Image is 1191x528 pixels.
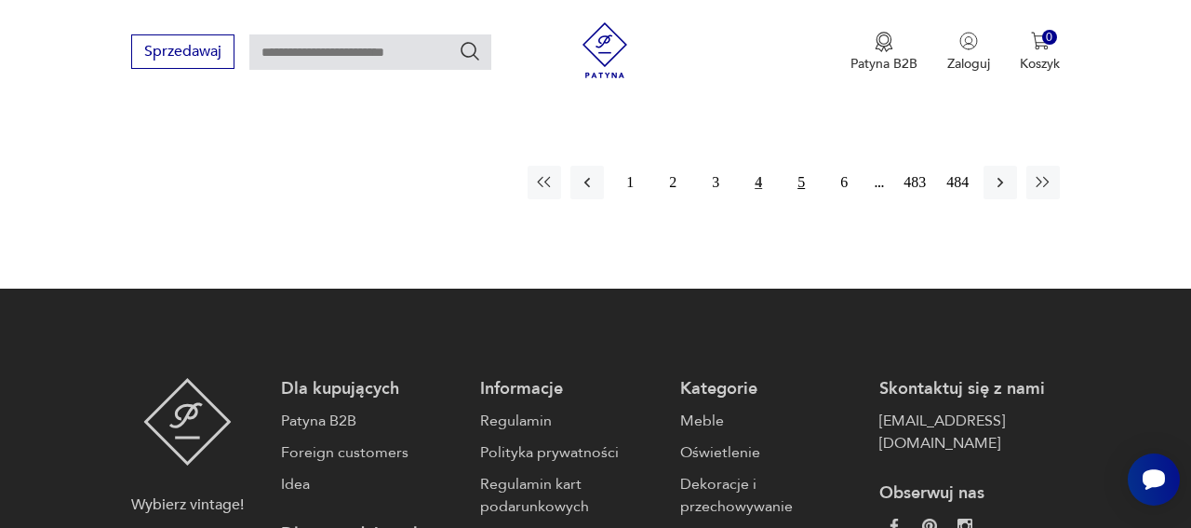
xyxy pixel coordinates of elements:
p: Skontaktuj się z nami [879,378,1060,400]
div: 0 [1042,30,1058,46]
button: Zaloguj [947,32,990,73]
button: 5 [784,166,818,199]
button: Szukaj [459,40,481,62]
iframe: Smartsupp widget button [1128,454,1180,506]
button: 1 [613,166,647,199]
p: Informacje [480,378,661,400]
img: Ikona medalu [875,32,893,52]
img: Ikona koszyka [1031,32,1050,50]
a: Regulamin kart podarunkowych [480,473,661,518]
a: Idea [281,473,462,495]
a: Oświetlenie [680,441,861,464]
p: Dla kupujących [281,378,462,400]
a: Foreign customers [281,441,462,464]
p: Kategorie [680,378,861,400]
a: [EMAIL_ADDRESS][DOMAIN_NAME] [879,410,1060,454]
button: 4 [742,166,775,199]
a: Polityka prywatności [480,441,661,464]
p: Obserwuj nas [879,482,1060,505]
a: Ikona medaluPatyna B2B [850,32,917,73]
a: Sprzedawaj [131,47,234,60]
img: Patyna - sklep z meblami i dekoracjami vintage [577,22,633,78]
p: Koszyk [1020,55,1060,73]
button: 2 [656,166,689,199]
a: Meble [680,410,861,432]
p: Patyna B2B [850,55,917,73]
button: 484 [941,166,974,199]
button: 6 [827,166,861,199]
a: Dekoracje i przechowywanie [680,473,861,518]
button: Patyna B2B [850,32,917,73]
p: Wybierz vintage! [131,494,244,516]
button: 0Koszyk [1020,32,1060,73]
img: Ikonka użytkownika [959,32,978,50]
button: Sprzedawaj [131,34,234,69]
a: Patyna B2B [281,410,462,432]
a: Regulamin [480,410,661,432]
img: Patyna - sklep z meblami i dekoracjami vintage [143,378,232,466]
button: 483 [898,166,931,199]
p: Zaloguj [947,55,990,73]
button: 3 [699,166,732,199]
